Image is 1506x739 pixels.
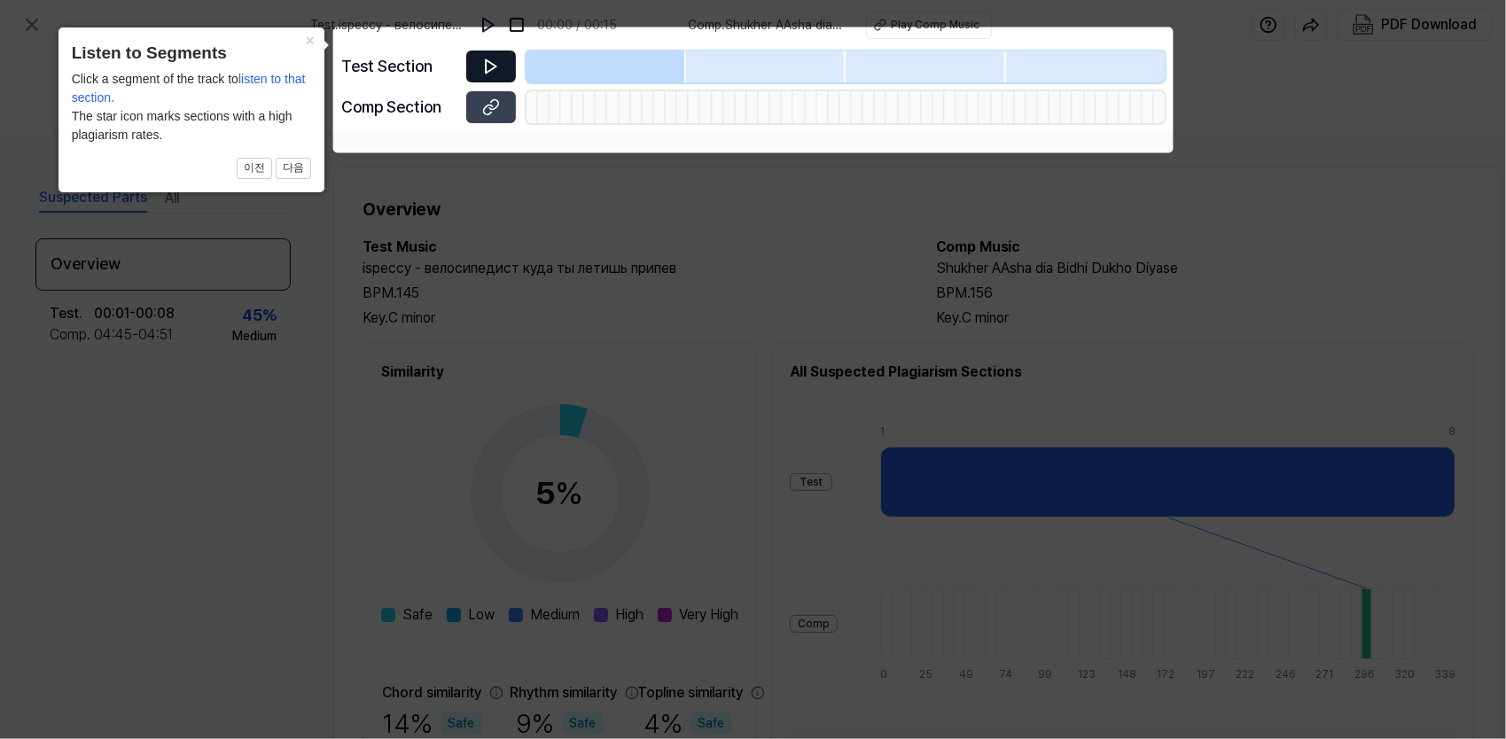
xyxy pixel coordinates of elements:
div: Test Section [342,54,456,78]
button: 이전 [237,158,272,179]
div: Click a segment of the track to The star icon marks sections with a high plagiarism rates. [72,70,311,144]
button: 다음 [276,158,311,179]
header: Listen to Segments [72,41,311,66]
div: Comp Section [342,95,456,119]
button: Close [296,27,324,52]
